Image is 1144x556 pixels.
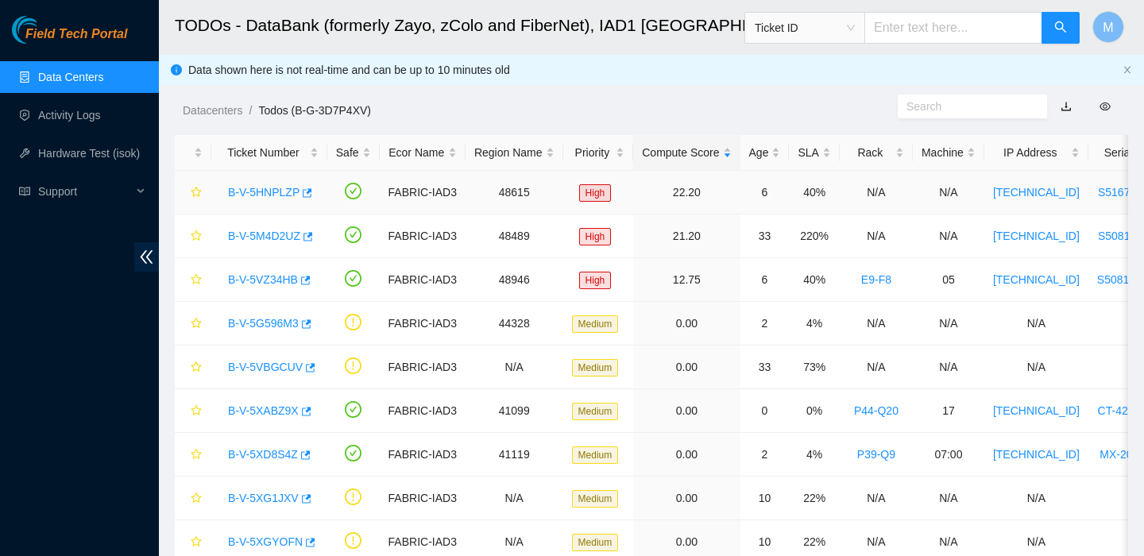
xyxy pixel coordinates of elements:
a: Akamai TechnologiesField Tech Portal [12,29,127,49]
td: FABRIC-IAD3 [380,258,466,302]
span: star [191,361,202,374]
span: star [191,187,202,199]
td: 41119 [466,433,563,477]
td: 07:00 [913,433,984,477]
span: star [191,449,202,461]
a: Hardware Test (isok) [38,147,140,160]
a: B-V-5G596M3 [228,317,299,330]
td: N/A [913,346,984,389]
td: 48615 [466,171,563,214]
td: 0.00 [633,302,740,346]
a: [TECHNICAL_ID] [993,404,1080,417]
button: star [184,529,203,554]
a: P44-Q20 [854,404,899,417]
td: 10 [740,477,790,520]
td: 220% [789,214,839,258]
a: [TECHNICAL_ID] [993,448,1080,461]
td: 0.00 [633,477,740,520]
span: star [191,274,202,287]
td: FABRIC-IAD3 [380,346,466,389]
span: Medium [572,403,619,420]
td: FABRIC-IAD3 [380,214,466,258]
button: star [184,442,203,467]
td: N/A [913,302,984,346]
td: 4% [789,433,839,477]
span: M [1103,17,1113,37]
a: [TECHNICAL_ID] [993,230,1080,242]
td: 0% [789,389,839,433]
td: FABRIC-IAD3 [380,477,466,520]
td: 4% [789,302,839,346]
button: star [184,267,203,292]
span: star [191,492,202,505]
td: FABRIC-IAD3 [380,171,466,214]
td: 2 [740,433,790,477]
td: 17 [913,389,984,433]
a: download [1061,100,1072,113]
td: FABRIC-IAD3 [380,433,466,477]
button: close [1123,65,1132,75]
button: star [184,485,203,511]
span: Ticket ID [755,16,855,40]
a: [TECHNICAL_ID] [993,273,1080,286]
span: High [579,184,612,202]
a: B-V-5XGYOFN [228,535,303,548]
td: 6 [740,258,790,302]
a: B-V-5VZ34HB [228,273,298,286]
td: FABRIC-IAD3 [380,389,466,433]
td: 05 [913,258,984,302]
span: check-circle [345,183,361,199]
span: exclamation-circle [345,532,361,549]
td: N/A [984,302,1088,346]
td: 40% [789,171,839,214]
td: 33 [740,346,790,389]
td: 22.20 [633,171,740,214]
span: Field Tech Portal [25,27,127,42]
span: High [579,228,612,245]
input: Search [906,98,1026,115]
span: check-circle [345,401,361,418]
span: Medium [572,315,619,333]
span: eye [1100,101,1111,112]
td: N/A [984,477,1088,520]
td: 41099 [466,389,563,433]
button: download [1049,94,1084,119]
span: High [579,272,612,289]
td: 33 [740,214,790,258]
img: Akamai Technologies [12,16,80,44]
a: B-V-5XG1JXV [228,492,299,504]
td: N/A [840,346,913,389]
a: P39-Q9 [857,448,895,461]
td: 2 [740,302,790,346]
td: 0 [740,389,790,433]
td: N/A [840,477,913,520]
span: check-circle [345,445,361,461]
span: exclamation-circle [345,357,361,374]
span: exclamation-circle [345,488,361,505]
button: star [184,354,203,380]
a: B-V-5VBGCUV [228,361,303,373]
td: N/A [913,171,984,214]
td: N/A [840,214,913,258]
span: star [191,230,202,243]
a: E9-F8 [861,273,891,286]
span: Medium [572,359,619,376]
span: Medium [572,534,619,551]
td: 73% [789,346,839,389]
button: star [184,398,203,423]
span: star [191,536,202,549]
span: Support [38,176,132,207]
span: star [191,405,202,418]
span: check-circle [345,270,361,287]
span: check-circle [345,226,361,243]
a: Data Centers [38,71,103,83]
button: star [184,311,203,336]
td: N/A [913,477,984,520]
td: 40% [789,258,839,302]
a: Datacenters [183,104,242,117]
td: FABRIC-IAD3 [380,302,466,346]
td: N/A [984,346,1088,389]
span: search [1054,21,1067,36]
td: 44328 [466,302,563,346]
